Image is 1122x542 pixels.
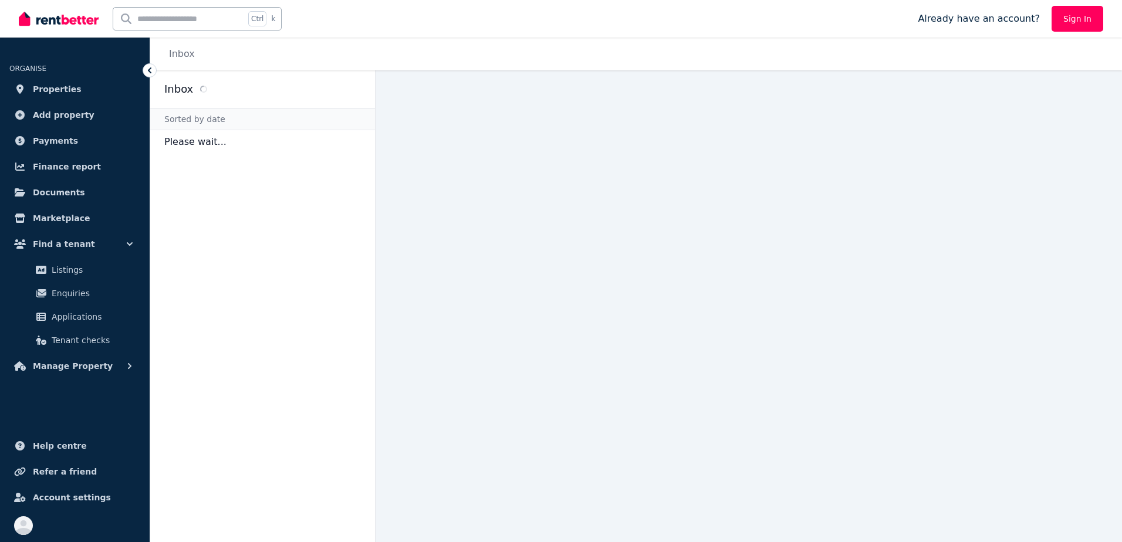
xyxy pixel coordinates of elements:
[9,206,140,230] a: Marketplace
[1052,6,1103,32] a: Sign In
[9,434,140,458] a: Help centre
[14,328,136,352] a: Tenant checks
[52,286,131,300] span: Enquiries
[918,12,1040,26] span: Already have an account?
[52,310,131,324] span: Applications
[9,232,140,256] button: Find a tenant
[9,354,140,378] button: Manage Property
[52,263,131,277] span: Listings
[14,282,136,305] a: Enquiries
[33,160,101,174] span: Finance report
[33,108,94,122] span: Add property
[19,10,99,28] img: RentBetter
[150,108,375,130] div: Sorted by date
[9,65,46,73] span: ORGANISE
[9,181,140,204] a: Documents
[169,48,195,59] a: Inbox
[33,359,113,373] span: Manage Property
[9,155,140,178] a: Finance report
[164,81,193,97] h2: Inbox
[150,130,375,154] p: Please wait...
[33,490,111,504] span: Account settings
[9,460,140,483] a: Refer a friend
[33,134,78,148] span: Payments
[33,211,90,225] span: Marketplace
[14,258,136,282] a: Listings
[33,237,95,251] span: Find a tenant
[33,185,85,199] span: Documents
[248,11,266,26] span: Ctrl
[150,38,209,70] nav: Breadcrumb
[9,129,140,153] a: Payments
[33,465,97,479] span: Refer a friend
[33,439,87,453] span: Help centre
[9,486,140,509] a: Account settings
[52,333,131,347] span: Tenant checks
[33,82,82,96] span: Properties
[9,77,140,101] a: Properties
[9,103,140,127] a: Add property
[271,14,275,23] span: k
[14,305,136,328] a: Applications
